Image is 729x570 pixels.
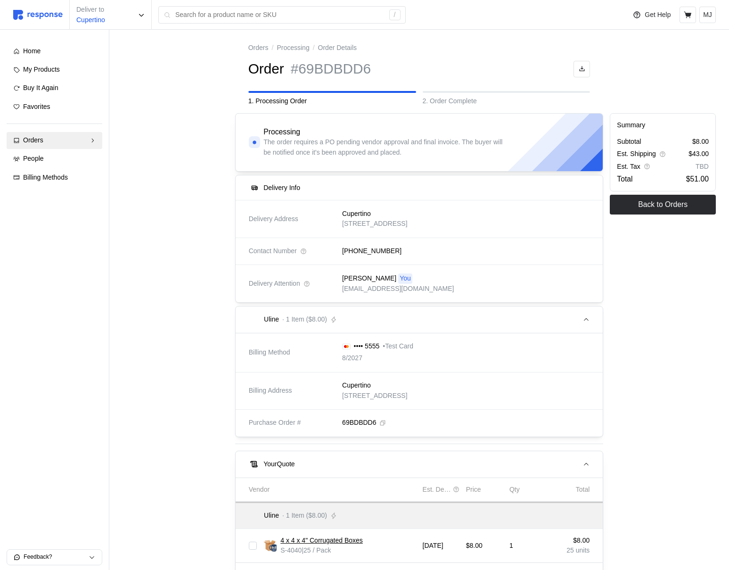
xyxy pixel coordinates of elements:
[617,149,656,159] p: Est. Shipping
[7,61,102,78] a: My Products
[264,511,279,521] p: Uline
[280,536,363,546] a: 4 x 4 x 4" Corrugated Boxes
[76,15,105,25] p: Cupertino
[249,214,298,224] span: Delivery Address
[13,10,63,20] img: svg%3e
[280,546,302,554] span: S-4040
[423,541,459,551] p: [DATE]
[263,539,277,553] img: S-4040
[236,451,603,478] button: YourQuote
[342,219,407,229] p: [STREET_ADDRESS]
[699,7,716,23] button: MJ
[688,149,709,159] p: $43.00
[263,137,504,157] p: The order requires a PO pending vendor approval and final invoice. The buyer will be notified onc...
[342,391,407,401] p: [STREET_ADDRESS]
[23,135,86,146] div: Orders
[7,550,102,565] button: Feedback?
[263,183,300,193] h5: Delivery Info
[553,536,590,546] p: $8.00
[383,341,413,352] p: • Test Card
[249,279,300,289] span: Delivery Attention
[342,380,371,391] p: Cupertino
[263,459,295,469] h5: Your Quote
[617,120,709,130] h5: Summary
[249,418,301,428] span: Purchase Order #
[466,485,481,495] p: Price
[617,162,640,172] p: Est. Tax
[423,485,451,495] p: Est. Delivery
[354,341,380,352] p: •••• 5555
[23,66,60,73] span: My Products
[23,173,68,181] span: Billing Methods
[7,43,102,60] a: Home
[236,333,603,437] div: Uline· 1 Item ($8.00)
[249,246,297,256] span: Contact Number
[277,43,309,53] a: Processing
[23,47,41,55] span: Home
[175,7,384,24] input: Search for a product name or SKU
[249,386,292,396] span: Billing Address
[342,246,401,256] p: [PHONE_NUMBER]
[342,418,376,428] p: 69BDBDD6
[509,485,520,495] p: Qty
[282,314,327,325] p: · 1 Item ($8.00)
[342,209,371,219] p: Cupertino
[248,96,416,107] p: 1. Processing Order
[263,127,300,138] h4: Processing
[617,137,641,147] p: Subtotal
[249,347,290,358] span: Billing Method
[23,155,44,162] span: People
[23,84,58,91] span: Buy It Again
[24,553,89,562] p: Feedback?
[610,195,716,215] button: Back to Orders
[313,43,315,53] p: /
[249,485,270,495] p: Vendor
[342,344,351,349] img: svg%3e
[291,60,371,78] h1: #69BDBDD6
[272,43,274,53] p: /
[342,284,454,294] p: [EMAIL_ADDRESS][DOMAIN_NAME]
[389,9,401,21] div: /
[638,198,688,210] p: Back to Orders
[576,485,590,495] p: Total
[23,103,50,110] span: Favorites
[617,173,632,185] p: Total
[692,137,709,147] p: $8.00
[236,306,603,333] button: Uline· 1 Item ($8.00)
[342,273,396,284] p: [PERSON_NAME]
[466,541,503,551] p: $8.00
[703,10,712,20] p: MJ
[264,314,279,325] p: Uline
[686,173,709,185] p: $51.00
[318,43,357,53] p: Order Details
[7,99,102,116] a: Favorites
[7,150,102,167] a: People
[627,6,676,24] button: Get Help
[248,60,284,78] h1: Order
[696,162,709,172] p: TBD
[509,541,546,551] p: 1
[342,353,362,363] p: 8/2027
[7,169,102,186] a: Billing Methods
[553,545,590,556] p: 25 units
[248,43,269,53] a: Orders
[7,80,102,97] a: Buy It Again
[400,273,411,284] p: You
[7,132,102,149] a: Orders
[302,546,331,554] span: | 25 / Pack
[423,96,590,107] p: 2. Order Complete
[282,511,327,521] p: · 1 Item ($8.00)
[645,10,671,20] p: Get Help
[76,5,105,15] p: Deliver to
